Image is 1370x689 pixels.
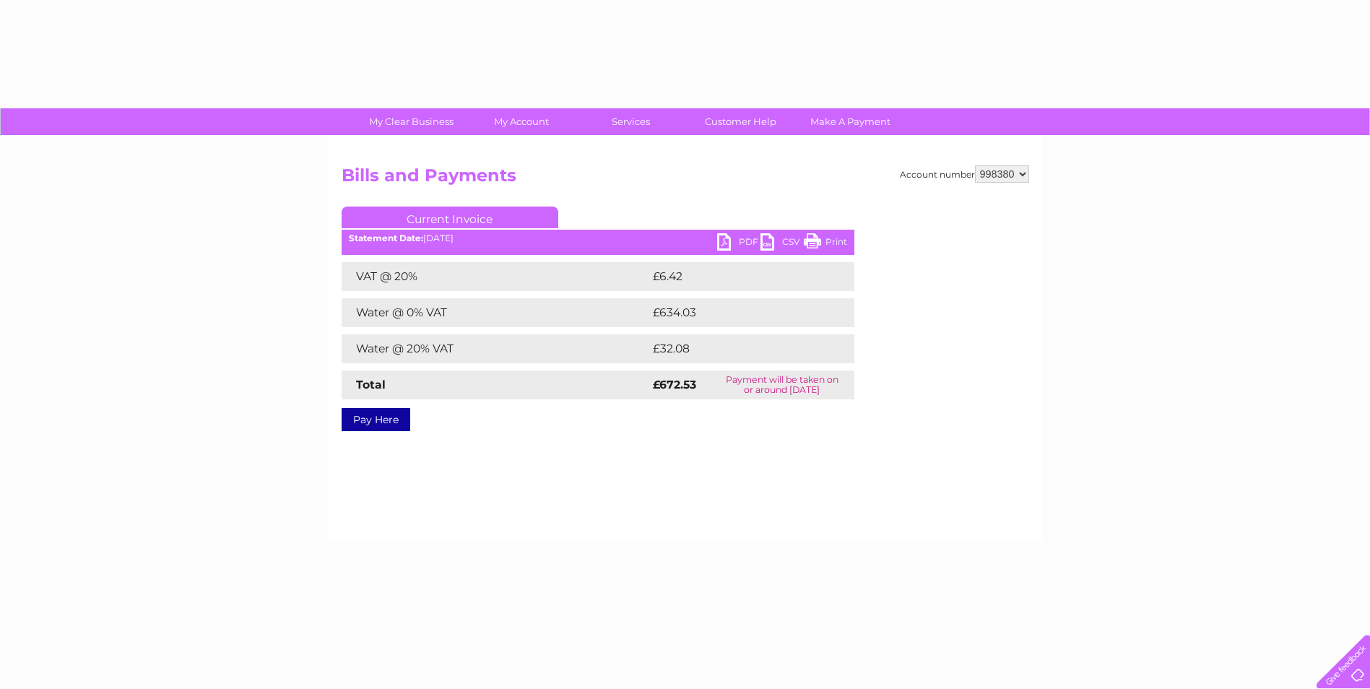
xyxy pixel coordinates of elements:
[342,165,1029,193] h2: Bills and Payments
[342,408,410,431] a: Pay Here
[649,334,825,363] td: £32.08
[571,108,690,135] a: Services
[710,370,854,399] td: Payment will be taken on or around [DATE]
[356,378,386,391] strong: Total
[717,233,760,254] a: PDF
[649,298,829,327] td: £634.03
[461,108,581,135] a: My Account
[352,108,471,135] a: My Clear Business
[804,233,847,254] a: Print
[342,207,558,228] a: Current Invoice
[653,378,696,391] strong: £672.53
[649,262,820,291] td: £6.42
[342,298,649,327] td: Water @ 0% VAT
[791,108,910,135] a: Make A Payment
[760,233,804,254] a: CSV
[342,334,649,363] td: Water @ 20% VAT
[349,233,423,243] b: Statement Date:
[342,233,854,243] div: [DATE]
[342,262,649,291] td: VAT @ 20%
[681,108,800,135] a: Customer Help
[900,165,1029,183] div: Account number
